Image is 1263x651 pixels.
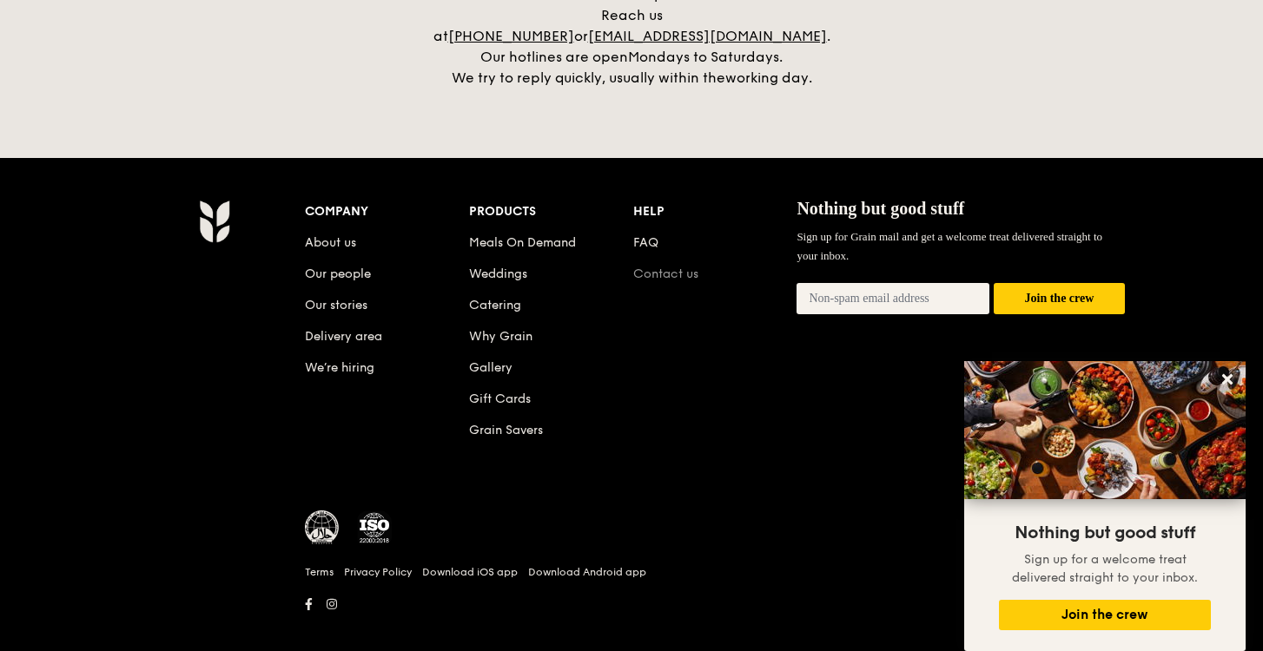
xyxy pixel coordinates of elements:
[1012,552,1198,585] span: Sign up for a welcome treat delivered straight to your inbox.
[588,28,827,44] a: [EMAIL_ADDRESS][DOMAIN_NAME]
[199,200,229,243] img: AYc88T3wAAAABJRU5ErkJggg==
[1015,523,1195,543] span: Nothing but good stuff
[633,235,658,250] a: FAQ
[469,423,543,437] a: Grain Savers
[305,360,374,375] a: We’re hiring
[725,69,812,86] span: working day.
[344,565,412,579] a: Privacy Policy
[131,616,1132,630] h6: Revision
[469,266,527,281] a: Weddings
[964,361,1246,499] img: DSC07876-Edit02-Large.jpeg
[422,565,518,579] a: Download iOS app
[628,49,783,65] span: Mondays to Saturdays.
[528,565,646,579] a: Download Android app
[305,298,367,312] a: Our stories
[469,391,531,406] a: Gift Cards
[797,283,989,314] input: Non-spam email address
[469,298,521,312] a: Catering
[357,510,392,545] img: ISO Certified
[305,329,382,344] a: Delivery area
[305,235,356,250] a: About us
[305,510,340,545] img: MUIS Halal Certified
[469,360,512,375] a: Gallery
[448,28,574,44] a: [PHONE_NUMBER]
[469,200,633,224] div: Products
[305,565,334,579] a: Terms
[999,600,1211,630] button: Join the crew
[633,200,797,224] div: Help
[469,329,532,344] a: Why Grain
[797,199,964,218] span: Nothing but good stuff
[305,200,469,224] div: Company
[1213,365,1241,393] button: Close
[633,266,698,281] a: Contact us
[469,235,576,250] a: Meals On Demand
[305,266,371,281] a: Our people
[797,230,1102,262] span: Sign up for Grain mail and get a welcome treat delivered straight to your inbox.
[994,283,1125,315] button: Join the crew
